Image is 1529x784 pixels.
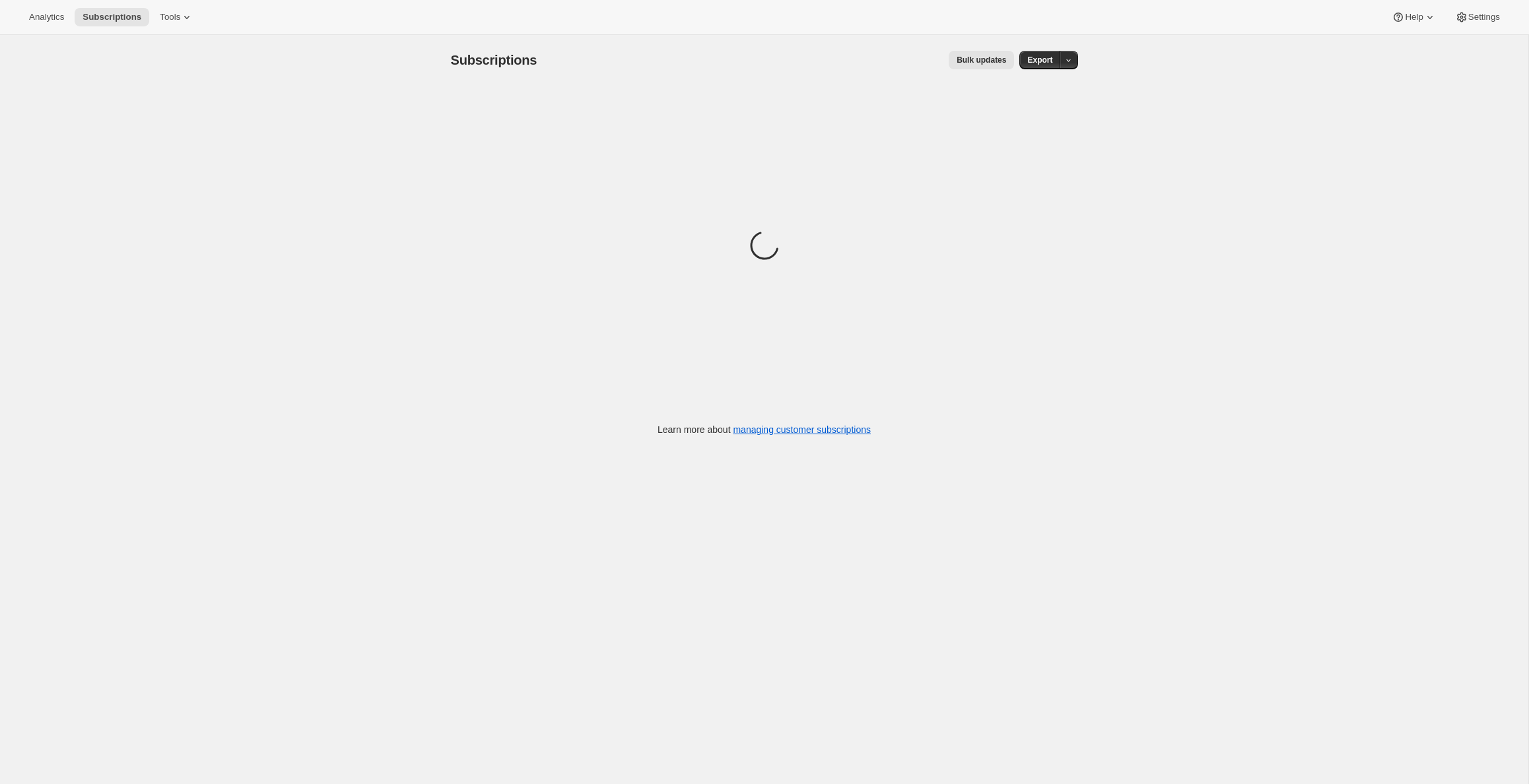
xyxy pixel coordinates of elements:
[658,423,871,436] p: Learn more about
[1027,55,1052,65] span: Export
[1405,12,1423,22] span: Help
[451,53,537,67] span: Subscriptions
[1384,8,1444,26] button: Help
[160,12,180,22] span: Tools
[949,51,1014,69] button: Bulk updates
[1468,12,1500,22] span: Settings
[957,55,1006,65] span: Bulk updates
[733,424,871,435] a: managing customer subscriptions
[152,8,201,26] button: Tools
[29,12,64,22] span: Analytics
[75,8,149,26] button: Subscriptions
[1019,51,1060,69] button: Export
[21,8,72,26] button: Analytics
[83,12,141,22] span: Subscriptions
[1447,8,1508,26] button: Settings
